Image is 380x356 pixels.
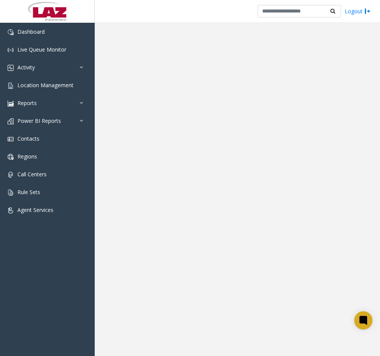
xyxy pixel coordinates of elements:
[17,153,37,160] span: Regions
[8,65,14,71] img: 'icon'
[8,47,14,53] img: 'icon'
[8,207,14,213] img: 'icon'
[8,100,14,107] img: 'icon'
[8,172,14,178] img: 'icon'
[8,29,14,35] img: 'icon'
[17,64,35,71] span: Activity
[17,135,39,142] span: Contacts
[364,7,371,15] img: logout
[17,188,40,196] span: Rule Sets
[8,136,14,142] img: 'icon'
[345,7,371,15] a: Logout
[17,99,37,107] span: Reports
[17,82,73,89] span: Location Management
[8,154,14,160] img: 'icon'
[8,83,14,89] img: 'icon'
[17,117,61,124] span: Power BI Reports
[17,46,66,53] span: Live Queue Monitor
[17,28,45,35] span: Dashboard
[8,190,14,196] img: 'icon'
[8,118,14,124] img: 'icon'
[17,206,53,213] span: Agent Services
[17,171,47,178] span: Call Centers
